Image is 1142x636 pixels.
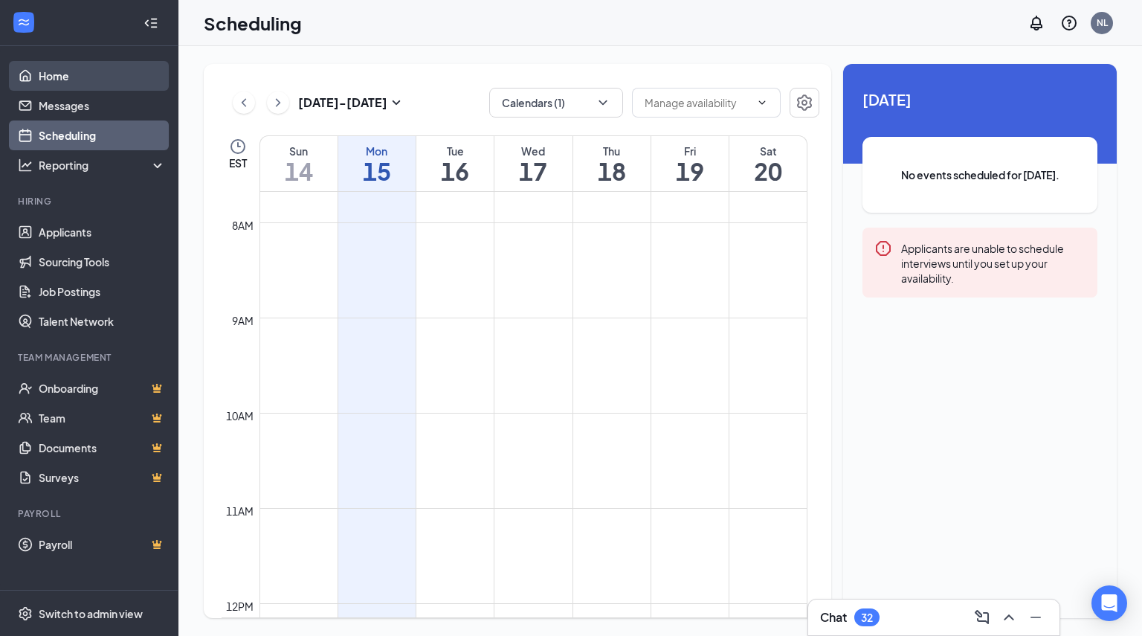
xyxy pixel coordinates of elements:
button: ChevronRight [267,91,289,114]
svg: ChevronLeft [236,94,251,112]
div: Reporting [39,158,167,173]
a: Job Postings [39,277,166,306]
svg: SmallChevronDown [387,94,405,112]
a: OnboardingCrown [39,373,166,403]
div: 12pm [223,598,257,614]
a: Sourcing Tools [39,247,166,277]
h1: 14 [260,158,338,184]
button: Settings [790,88,819,118]
div: Sun [260,144,338,158]
a: September 19, 2025 [651,136,729,191]
a: September 18, 2025 [573,136,651,191]
div: Thu [573,144,651,158]
svg: ChevronUp [1000,608,1018,626]
div: Wed [494,144,572,158]
span: EST [229,155,247,170]
svg: ChevronRight [271,94,285,112]
h1: 18 [573,158,651,184]
a: Messages [39,91,166,121]
h1: 17 [494,158,572,184]
div: Fri [651,144,729,158]
svg: Settings [18,606,33,621]
div: Applicants are unable to schedule interviews until you set up your availability. [901,240,1085,286]
svg: Notifications [1028,14,1045,32]
div: Switch to admin view [39,606,143,621]
div: Open Intercom Messenger [1091,585,1127,621]
span: No events scheduled for [DATE]. [892,167,1068,183]
div: Mon [338,144,416,158]
button: ChevronUp [997,606,1021,629]
a: DocumentsCrown [39,433,166,463]
svg: Clock [229,138,247,155]
div: 9am [229,312,257,329]
a: Home [39,61,166,91]
a: September 14, 2025 [260,136,338,191]
div: Tue [416,144,494,158]
svg: WorkstreamLogo [16,15,31,30]
div: 32 [861,611,873,624]
a: Applicants [39,217,166,247]
a: September 20, 2025 [729,136,807,191]
div: NL [1097,16,1108,29]
svg: ChevronDown [756,97,768,109]
h1: 15 [338,158,416,184]
svg: Minimize [1027,608,1045,626]
span: [DATE] [862,88,1097,111]
div: Hiring [18,195,163,208]
h3: Chat [820,609,847,626]
a: September 15, 2025 [338,136,416,191]
button: ComposeMessage [970,606,994,629]
a: PayrollCrown [39,530,166,559]
button: Minimize [1024,606,1048,629]
h3: [DATE] - [DATE] [298,94,387,111]
svg: ComposeMessage [973,608,991,626]
a: SurveysCrown [39,463,166,492]
h1: 19 [651,158,729,184]
input: Manage availability [645,94,750,111]
div: Payroll [18,507,163,520]
div: Team Management [18,351,163,364]
h1: Scheduling [204,10,302,36]
svg: QuestionInfo [1060,14,1078,32]
div: 8am [229,217,257,234]
a: TeamCrown [39,403,166,433]
svg: Settings [796,94,813,112]
a: Talent Network [39,306,166,336]
svg: Analysis [18,158,33,173]
h1: 16 [416,158,494,184]
svg: Error [874,240,892,257]
h1: 20 [729,158,807,184]
svg: ChevronDown [596,95,610,110]
a: September 17, 2025 [494,136,572,191]
a: September 16, 2025 [416,136,494,191]
svg: Collapse [143,16,158,30]
a: Scheduling [39,121,166,150]
div: Sat [729,144,807,158]
div: 11am [223,503,257,519]
button: ChevronLeft [233,91,255,114]
div: 10am [223,408,257,424]
button: Calendars (1)ChevronDown [489,88,623,118]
